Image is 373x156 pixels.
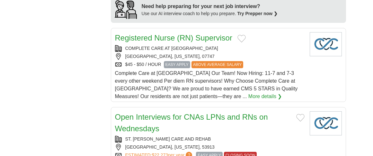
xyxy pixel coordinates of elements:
[191,61,244,68] span: ABOVE AVERAGE SALARY
[310,111,342,135] img: Company logo
[115,70,298,99] span: Complete Care at [GEOGRAPHIC_DATA] Our Team! Now Hiring: 11-7 and 7-3 every other weekend Per die...
[310,32,342,56] img: Company logo
[115,136,305,142] div: ST. [PERSON_NAME] CARE AND REHAB
[115,45,305,52] div: COMPLETE CARE AT [GEOGRAPHIC_DATA]
[248,93,282,100] a: More details ❯
[115,53,305,60] div: [GEOGRAPHIC_DATA], [US_STATE], 07747
[142,3,278,10] div: Need help preparing for your next job interview?
[237,11,278,16] a: Try Prepper now ❯
[115,144,305,151] div: [GEOGRAPHIC_DATA], [US_STATE], 53913
[115,33,232,42] a: Registered Nurse (RN) Supervisor
[142,10,278,17] div: Use our AI interview coach to help you prepare.
[115,113,268,133] a: Open Interviews for CNAs LPNs and RNs on Wednesdays
[296,114,305,122] button: Add to favorite jobs
[237,35,246,42] button: Add to favorite jobs
[115,61,305,68] div: $45 - $50 / HOUR
[164,61,190,68] span: EASY APPLY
